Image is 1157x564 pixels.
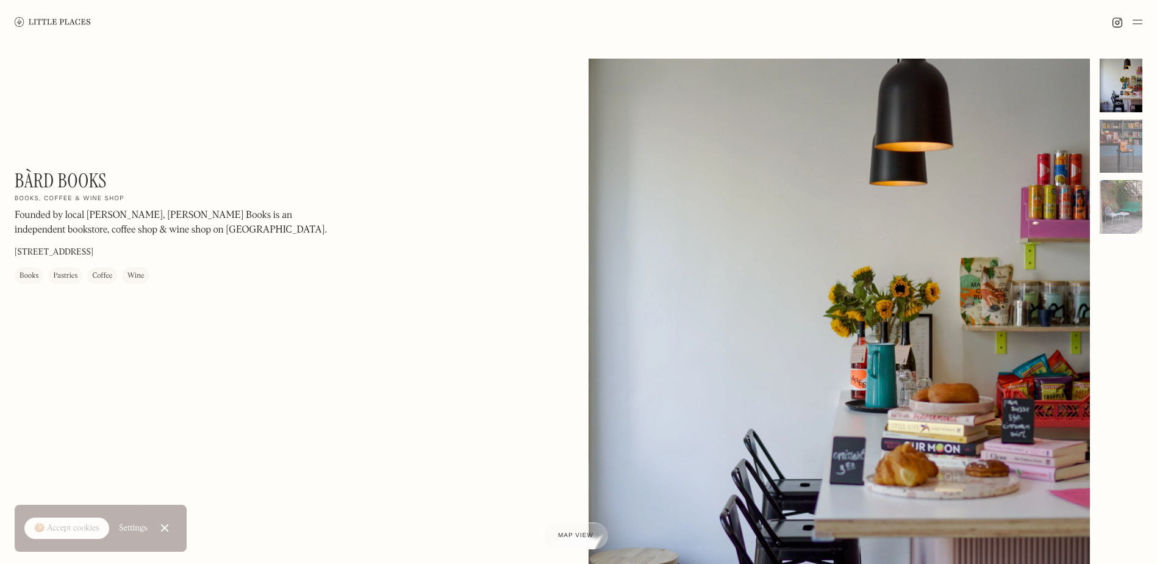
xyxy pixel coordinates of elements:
[24,518,109,540] a: 🍪 Accept cookies
[119,515,148,542] a: Settings
[34,522,99,535] div: 🍪 Accept cookies
[15,247,93,259] p: [STREET_ADDRESS]
[558,532,593,539] span: Map view
[15,169,107,192] h1: Bàrd Books
[119,524,148,532] div: Settings
[543,522,608,549] a: Map view
[15,209,344,238] p: Founded by local [PERSON_NAME], [PERSON_NAME] Books is an independent bookstore, coffee shop & wi...
[92,270,112,283] div: Coffee
[152,516,177,540] a: Close Cookie Popup
[53,270,77,283] div: Pastries
[15,195,124,204] h2: Books, coffee & wine shop
[20,270,38,283] div: Books
[127,270,144,283] div: Wine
